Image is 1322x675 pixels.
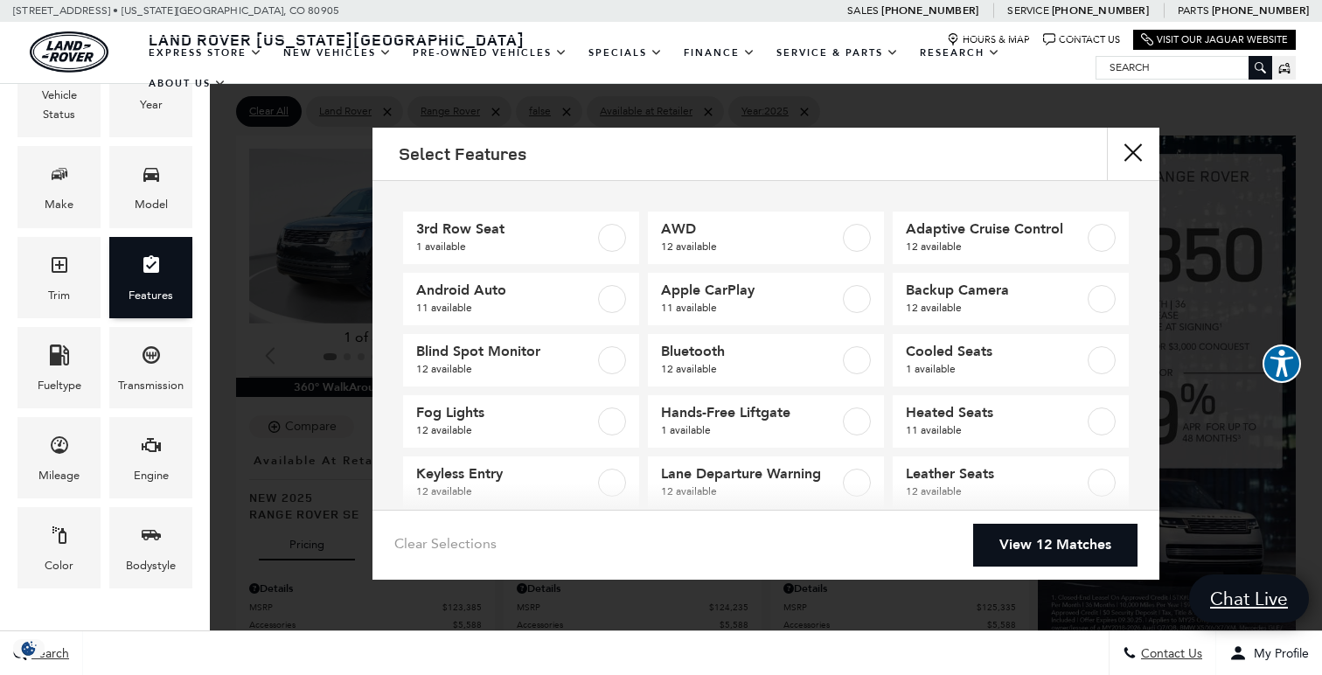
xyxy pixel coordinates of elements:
[1216,631,1322,675] button: Open user profile menu
[661,299,839,317] span: 11 available
[648,334,884,386] a: Bluetooth12 available
[109,37,192,137] div: YearYear
[109,146,192,227] div: ModelModel
[661,238,839,255] span: 12 available
[893,456,1129,509] a: Leather Seats12 available
[402,38,578,68] a: Pre-Owned Vehicles
[847,4,879,17] span: Sales
[109,237,192,318] div: FeaturesFeatures
[49,159,70,195] span: Make
[141,159,162,195] span: Model
[403,395,639,448] a: Fog Lights12 available
[17,146,101,227] div: MakeMake
[648,395,884,448] a: Hands-Free Liftgate1 available
[118,376,184,395] div: Transmission
[1096,57,1271,78] input: Search
[1263,344,1301,386] aside: Accessibility Help Desk
[1043,33,1120,46] a: Contact Us
[906,483,1084,500] span: 12 available
[109,507,192,588] div: BodystyleBodystyle
[906,299,1084,317] span: 12 available
[138,29,535,50] a: Land Rover [US_STATE][GEOGRAPHIC_DATA]
[140,95,163,115] div: Year
[661,220,839,238] span: AWD
[648,212,884,264] a: AWD12 available
[906,238,1084,255] span: 12 available
[909,38,1011,68] a: Research
[1189,574,1309,623] a: Chat Live
[661,360,839,378] span: 12 available
[1201,587,1297,610] span: Chat Live
[893,273,1129,325] a: Backup Camera12 available
[30,31,108,73] a: land-rover
[1247,646,1309,661] span: My Profile
[45,195,73,214] div: Make
[648,456,884,509] a: Lane Departure Warning12 available
[1141,33,1288,46] a: Visit Our Jaguar Website
[1007,4,1048,17] span: Service
[1178,4,1209,17] span: Parts
[403,273,639,325] a: Android Auto11 available
[138,38,273,68] a: EXPRESS STORE
[138,38,1096,99] nav: Main Navigation
[973,524,1138,567] a: View 12 Matches
[416,299,595,317] span: 11 available
[578,38,673,68] a: Specials
[403,212,639,264] a: 3rd Row Seat1 available
[394,535,497,556] a: Clear Selections
[141,430,162,466] span: Engine
[138,68,237,99] a: About Us
[416,343,595,360] span: Blind Spot Monitor
[17,417,101,498] div: MileageMileage
[49,520,70,556] span: Color
[1137,646,1202,661] span: Contact Us
[30,31,108,73] img: Land Rover
[416,465,595,483] span: Keyless Entry
[673,38,766,68] a: Finance
[38,376,81,395] div: Fueltype
[906,360,1084,378] span: 1 available
[661,282,839,299] span: Apple CarPlay
[947,33,1030,46] a: Hours & Map
[49,250,70,286] span: Trim
[126,556,176,575] div: Bodystyle
[141,340,162,376] span: Transmission
[416,220,595,238] span: 3rd Row Seat
[141,250,162,286] span: Features
[48,286,70,305] div: Trim
[766,38,909,68] a: Service & Parts
[13,4,339,17] a: [STREET_ADDRESS] • [US_STATE][GEOGRAPHIC_DATA], CO 80905
[1212,3,1309,17] a: [PHONE_NUMBER]
[134,466,169,485] div: Engine
[906,465,1084,483] span: Leather Seats
[906,220,1084,238] span: Adaptive Cruise Control
[906,282,1084,299] span: Backup Camera
[893,334,1129,386] a: Cooled Seats1 available
[49,430,70,466] span: Mileage
[893,395,1129,448] a: Heated Seats11 available
[661,483,839,500] span: 12 available
[109,417,192,498] div: EngineEngine
[273,38,402,68] a: New Vehicles
[416,421,595,439] span: 12 available
[893,212,1129,264] a: Adaptive Cruise Control12 available
[141,520,162,556] span: Bodystyle
[17,237,101,318] div: TrimTrim
[416,360,595,378] span: 12 available
[403,334,639,386] a: Blind Spot Monitor12 available
[416,282,595,299] span: Android Auto
[416,404,595,421] span: Fog Lights
[906,343,1084,360] span: Cooled Seats
[1052,3,1149,17] a: [PHONE_NUMBER]
[149,29,525,50] span: Land Rover [US_STATE][GEOGRAPHIC_DATA]
[906,404,1084,421] span: Heated Seats
[1263,344,1301,383] button: Explore your accessibility options
[416,238,595,255] span: 1 available
[1107,128,1159,180] button: Close
[17,327,101,408] div: FueltypeFueltype
[399,144,526,164] h2: Select Features
[9,639,49,658] img: Opt-Out Icon
[49,340,70,376] span: Fueltype
[403,456,639,509] a: Keyless Entry12 available
[129,286,173,305] div: Features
